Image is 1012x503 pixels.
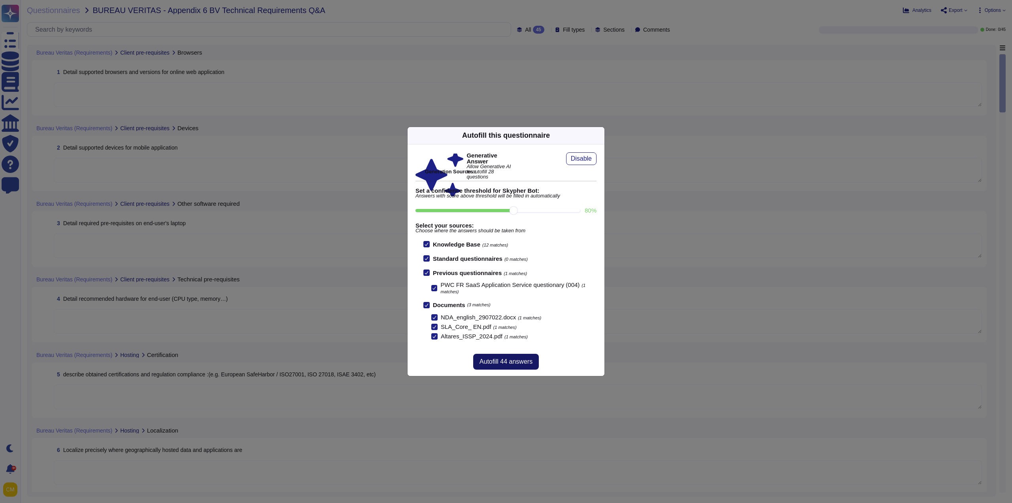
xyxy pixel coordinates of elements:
span: Choose where the answers should be taken from [415,228,597,233]
span: (1 matches) [440,283,585,294]
span: Altares_ISSP_2024.pdf [441,333,502,340]
span: Autofill 44 answers [480,359,532,365]
b: Select your sources: [415,222,597,228]
label: 80 % [585,207,597,213]
button: Autofill 44 answers [473,354,539,370]
button: Disable [566,152,597,165]
span: NDA_english_2907022.docx [441,314,516,321]
span: PWC FR SaaS Application Service questionary (004) [440,281,580,288]
b: Generation Sources : [425,169,476,175]
b: Standard questionnaires [433,255,502,262]
span: (1 matches) [504,271,527,276]
span: SLA_Core_ EN.pdf [441,323,491,330]
span: Answers with score above threshold will be filled in automatically [415,194,597,199]
span: (1 matches) [504,334,528,339]
b: Documents [433,302,465,308]
span: (1 matches) [493,325,517,330]
b: Generative Answer [466,152,514,164]
span: Allow Generative AI to autofill 28 questions [466,164,514,179]
b: Set a confidence threshold for Skypher Bot: [415,188,597,194]
span: (1 matches) [518,315,541,320]
span: (0 matches) [504,257,528,262]
span: (12 matches) [482,243,508,247]
span: (3 matches) [467,303,491,307]
b: Knowledge Base [433,241,480,248]
div: Autofill this questionnaire [462,130,550,141]
b: Previous questionnaires [433,270,502,276]
span: Disable [571,156,592,162]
